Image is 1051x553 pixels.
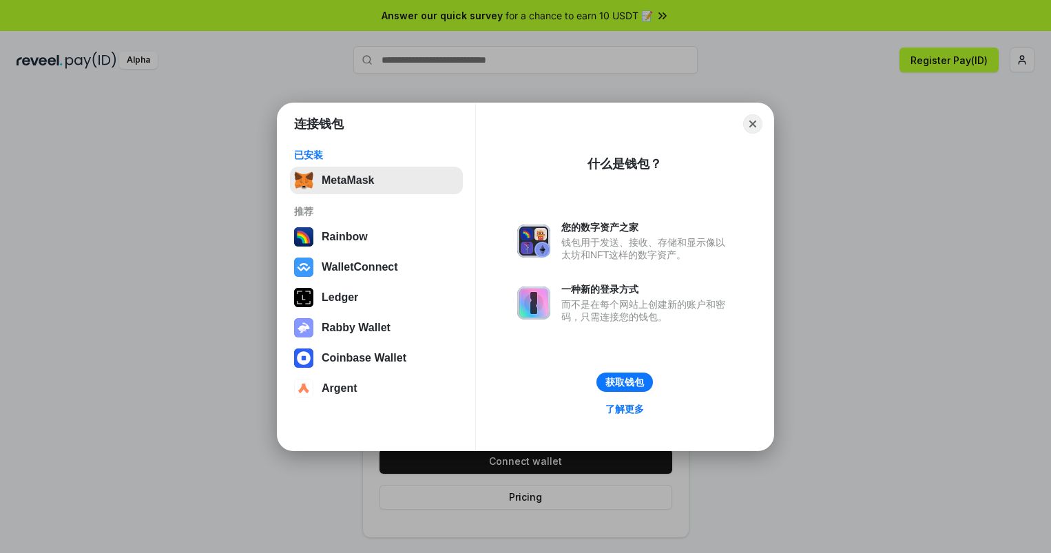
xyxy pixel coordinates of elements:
button: Coinbase Wallet [290,344,463,372]
div: 获取钱包 [605,376,644,388]
div: 而不是在每个网站上创建新的账户和密码，只需连接您的钱包。 [561,298,732,323]
button: Rainbow [290,223,463,251]
img: svg+xml,%3Csvg%20width%3D%2228%22%20height%3D%2228%22%20viewBox%3D%220%200%2028%2028%22%20fill%3D... [294,258,313,277]
img: svg+xml,%3Csvg%20width%3D%22120%22%20height%3D%22120%22%20viewBox%3D%220%200%20120%20120%22%20fil... [294,227,313,247]
a: 了解更多 [597,400,652,418]
div: Ledger [322,291,358,304]
img: svg+xml,%3Csvg%20xmlns%3D%22http%3A%2F%2Fwww.w3.org%2F2000%2Fsvg%22%20fill%3D%22none%22%20viewBox... [517,286,550,320]
div: 钱包用于发送、接收、存储和显示像以太坊和NFT这样的数字资产。 [561,236,732,261]
div: Argent [322,382,357,395]
img: svg+xml,%3Csvg%20width%3D%2228%22%20height%3D%2228%22%20viewBox%3D%220%200%2028%2028%22%20fill%3D... [294,348,313,368]
img: svg+xml,%3Csvg%20xmlns%3D%22http%3A%2F%2Fwww.w3.org%2F2000%2Fsvg%22%20fill%3D%22none%22%20viewBox... [517,225,550,258]
div: 您的数字资产之家 [561,221,732,233]
button: Argent [290,375,463,402]
button: 获取钱包 [596,373,653,392]
div: Rainbow [322,231,368,243]
div: MetaMask [322,174,374,187]
img: svg+xml,%3Csvg%20xmlns%3D%22http%3A%2F%2Fwww.w3.org%2F2000%2Fsvg%22%20fill%3D%22none%22%20viewBox... [294,318,313,337]
img: svg+xml,%3Csvg%20xmlns%3D%22http%3A%2F%2Fwww.w3.org%2F2000%2Fsvg%22%20width%3D%2228%22%20height%3... [294,288,313,307]
img: svg+xml,%3Csvg%20width%3D%2228%22%20height%3D%2228%22%20viewBox%3D%220%200%2028%2028%22%20fill%3D... [294,379,313,398]
button: MetaMask [290,167,463,194]
button: WalletConnect [290,253,463,281]
div: 一种新的登录方式 [561,283,732,295]
div: Rabby Wallet [322,322,391,334]
img: svg+xml,%3Csvg%20fill%3D%22none%22%20height%3D%2233%22%20viewBox%3D%220%200%2035%2033%22%20width%... [294,171,313,190]
div: 已安装 [294,149,459,161]
button: Close [743,114,762,134]
div: WalletConnect [322,261,398,273]
button: Ledger [290,284,463,311]
div: 了解更多 [605,403,644,415]
button: Rabby Wallet [290,314,463,342]
div: 什么是钱包？ [587,156,662,172]
h1: 连接钱包 [294,116,344,132]
div: Coinbase Wallet [322,352,406,364]
div: 推荐 [294,205,459,218]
